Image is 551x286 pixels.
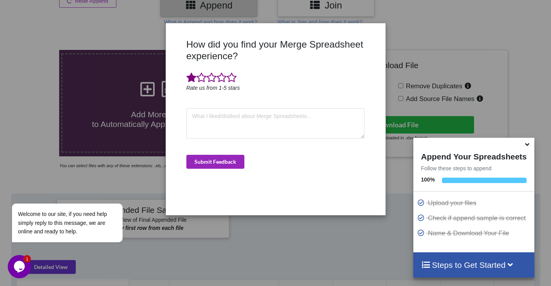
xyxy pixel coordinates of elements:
[8,255,32,278] iframe: chat widget
[417,213,532,223] p: Check if append sample is correct
[413,150,534,161] h4: Append Your Spreadsheets
[421,260,527,270] h4: Steps to Get Started
[186,85,240,91] i: Rate us from 1-5 stars
[417,198,532,208] p: Upload your files
[8,134,147,251] iframe: chat widget
[421,176,435,183] b: 100 %
[413,164,534,172] p: Follow these steps to append
[186,155,244,169] button: Submit Feedback
[417,228,532,238] p: Name & Download Your File
[186,39,365,62] h3: How did you find your Merge Spreadsheet experience?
